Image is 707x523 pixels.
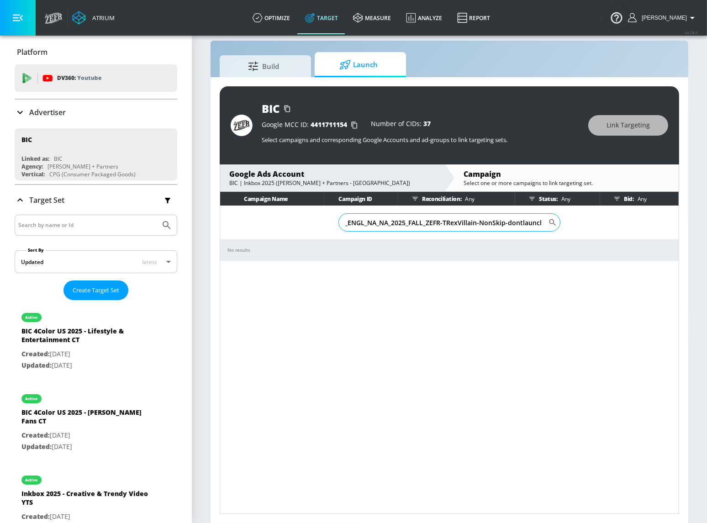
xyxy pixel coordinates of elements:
[21,258,43,266] div: Updated
[21,360,149,371] p: [DATE]
[227,247,671,254] div: No results
[77,73,101,83] p: Youtube
[29,195,64,205] p: Target Set
[229,55,298,77] span: Build
[72,11,115,25] a: Atrium
[21,163,43,170] div: Agency:
[408,192,515,206] div: Reconciliation:
[21,135,32,144] div: BIC
[21,442,52,451] span: Updated:
[21,512,50,521] span: Created:
[73,285,119,296] span: Create Target Set
[89,14,115,22] div: Atrium
[324,192,398,206] th: Campaign ID
[21,408,149,430] div: BIC 4Color US 2025 - [PERSON_NAME] Fans CT
[262,101,280,116] div: BIC
[399,1,450,34] a: Analyze
[610,192,674,206] div: Bid:
[464,179,670,187] div: Select one or more campaigns to link targeting set.
[26,478,38,482] div: active
[21,431,50,439] span: Created:
[57,73,101,83] p: DV360:
[15,100,177,125] div: Advertiser
[15,385,177,459] div: activeBIC 4Color US 2025 - [PERSON_NAME] Fans CTCreated:[DATE]Updated:[DATE]
[21,430,149,441] p: [DATE]
[15,64,177,92] div: DV360: Youtube
[49,170,136,178] div: CPG (Consumer Packaged Goods)
[245,1,298,34] a: optimize
[21,170,45,178] div: Vertical:
[21,361,52,370] span: Updated:
[18,219,157,231] input: Search by name or Id
[229,169,435,179] div: Google Ads Account
[15,128,177,180] div: BICLinked as:BICAgency:[PERSON_NAME] + PartnersVertical:CPG (Consumer Packaged Goods)
[26,396,38,401] div: active
[558,194,570,204] p: Any
[15,185,177,215] div: Target Set
[685,30,698,35] span: v 4.28.0
[21,511,149,523] p: [DATE]
[262,121,362,130] div: Google MCC ID:
[26,247,46,253] label: Sort By
[371,121,431,130] div: Number of CIDs:
[628,12,698,23] button: [PERSON_NAME]
[346,1,399,34] a: measure
[26,315,38,320] div: active
[450,1,498,34] a: Report
[17,47,47,57] p: Platform
[47,163,118,170] div: [PERSON_NAME] + Partners
[220,192,324,206] th: Campaign Name
[21,441,149,453] p: [DATE]
[21,155,49,163] div: Linked as:
[29,107,66,117] p: Advertiser
[462,194,475,204] p: Any
[324,54,393,76] span: Launch
[604,5,629,30] button: Open Resource Center
[21,349,50,358] span: Created:
[338,213,560,232] div: Search CID Name or Number
[220,164,444,191] div: Google Ads AccountBIC | Inkbox 2025 ([PERSON_NAME] + Partners - [GEOGRAPHIC_DATA])
[63,280,128,300] button: Create Target Set
[298,1,346,34] a: Target
[634,194,647,204] p: Any
[229,179,435,187] div: BIC | Inkbox 2025 ([PERSON_NAME] + Partners - [GEOGRAPHIC_DATA])
[423,119,431,128] span: 37
[464,169,670,179] div: Campaign
[21,349,149,360] p: [DATE]
[142,258,157,266] span: latest
[15,39,177,65] div: Platform
[338,213,548,232] input: Search Campaign Name or ID
[21,327,149,349] div: BIC 4Color US 2025 - Lifestyle & Entertainment CT
[311,120,347,129] span: 4411711154
[15,304,177,378] div: activeBIC 4Color US 2025 - Lifestyle & Entertainment CTCreated:[DATE]Updated:[DATE]
[638,15,687,21] span: login as: justin.nim@zefr.com
[21,489,149,511] div: Inkbox 2025 - Creative & Trendy Video YTS
[54,155,63,163] div: BIC
[525,192,600,206] div: Status:
[262,136,579,144] p: Select campaigns and corresponding Google Accounts and ad-groups to link targeting sets.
